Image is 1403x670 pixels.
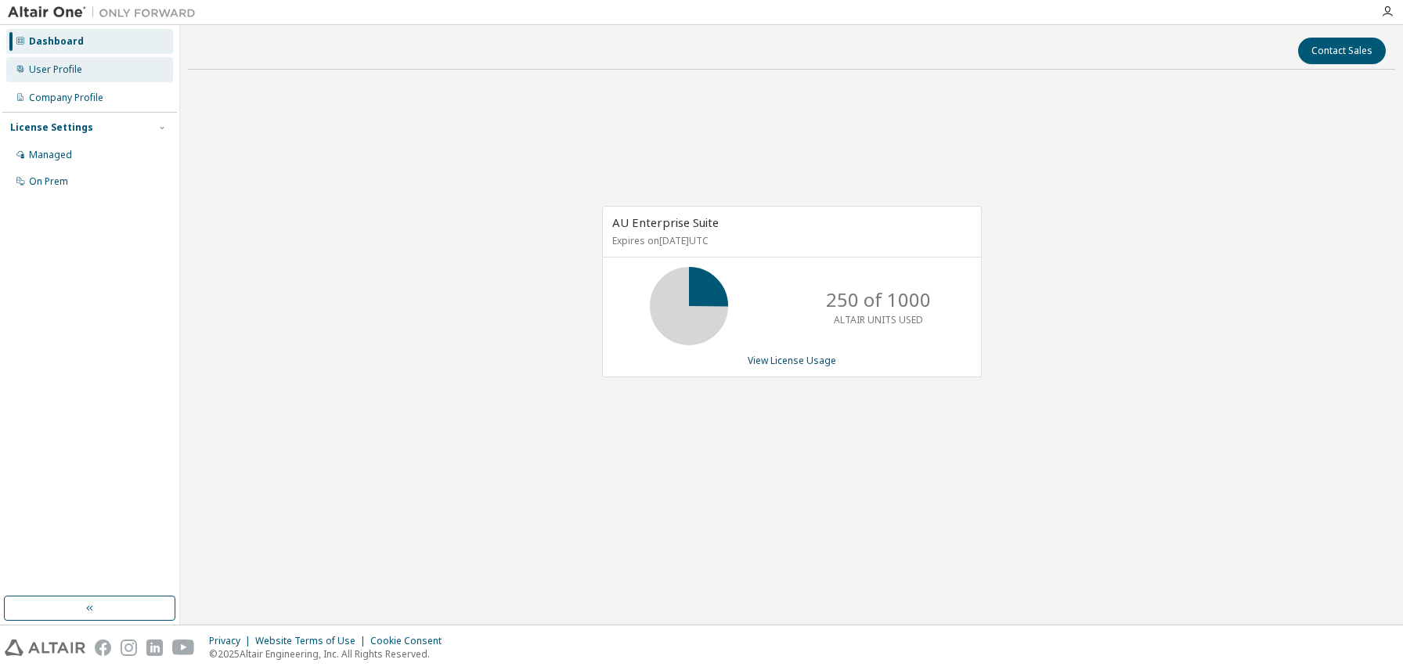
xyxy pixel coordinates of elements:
[255,635,370,647] div: Website Terms of Use
[612,234,968,247] p: Expires on [DATE] UTC
[95,639,111,656] img: facebook.svg
[10,121,93,134] div: License Settings
[370,635,451,647] div: Cookie Consent
[172,639,195,656] img: youtube.svg
[29,35,84,48] div: Dashboard
[29,92,103,104] div: Company Profile
[612,214,719,230] span: AU Enterprise Suite
[146,639,163,656] img: linkedin.svg
[834,313,923,326] p: ALTAIR UNITS USED
[5,639,85,656] img: altair_logo.svg
[8,5,204,20] img: Altair One
[826,286,931,313] p: 250 of 1000
[209,647,451,661] p: © 2025 Altair Engineering, Inc. All Rights Reserved.
[748,354,836,367] a: View License Usage
[29,175,68,188] div: On Prem
[29,63,82,76] div: User Profile
[121,639,137,656] img: instagram.svg
[1298,38,1386,64] button: Contact Sales
[209,635,255,647] div: Privacy
[29,149,72,161] div: Managed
